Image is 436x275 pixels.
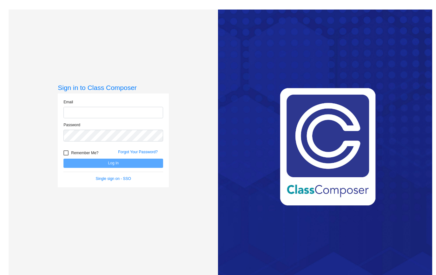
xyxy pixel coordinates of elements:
label: Email [63,99,73,105]
span: Remember Me? [71,149,98,157]
a: Forgot Your Password? [118,150,158,154]
h3: Sign in to Class Composer [58,84,169,92]
a: Single sign on - SSO [96,176,131,181]
label: Password [63,122,80,128]
button: Log In [63,159,163,168]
